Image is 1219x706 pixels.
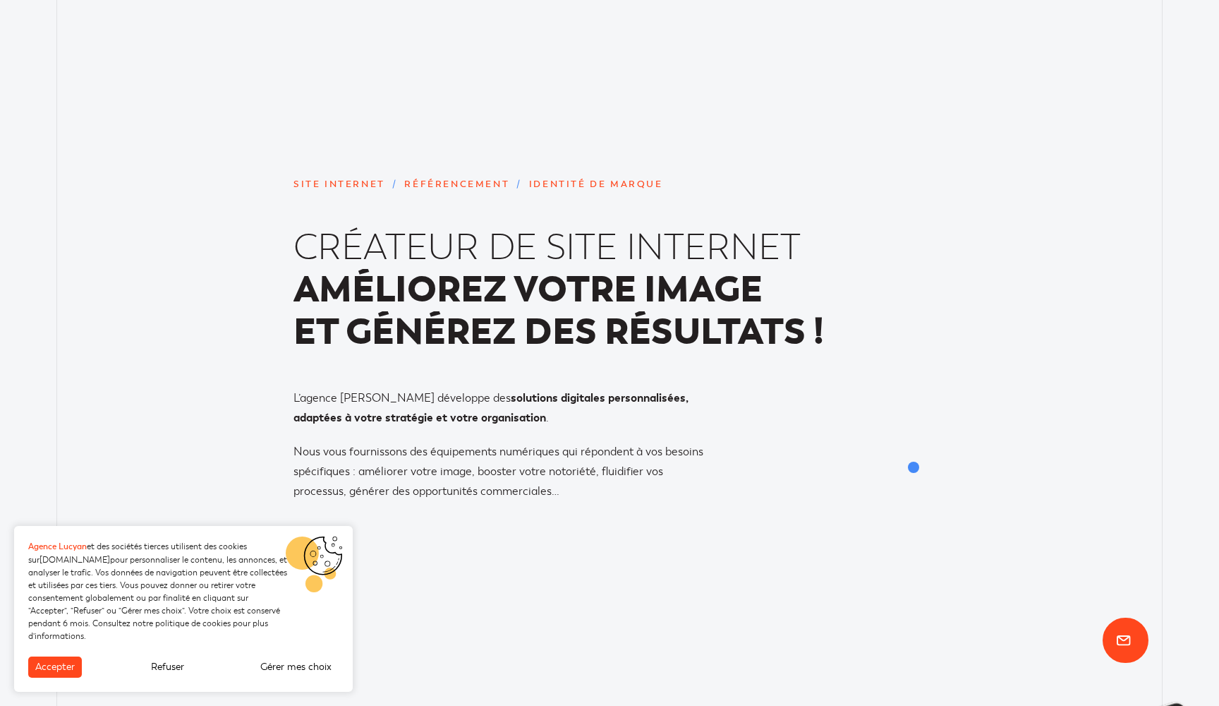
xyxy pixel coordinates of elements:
[392,179,398,190] span: /
[293,265,763,313] strong: Améliorez votre image
[293,227,824,269] span: Créateur de site internet
[516,179,522,190] span: /
[144,657,191,678] button: Refuser
[293,388,710,428] p: L’agence [PERSON_NAME] développe des .
[293,308,824,356] strong: et générez des résultats !
[28,542,87,552] strong: Agence Lucyan
[293,442,710,501] p: Nous vous fournissons des équipements numériques qui répondent à vos besoins spécifiques : amélio...
[40,555,110,565] a: [DOMAIN_NAME]
[28,540,289,642] p: et des sociétés tierces utilisent des cookies sur pour personnaliser le contenu, les annonces, et...
[293,176,926,193] p: Site internet Référencement Identité de marque
[28,657,82,678] button: Accepter
[14,526,353,692] aside: Bannière de cookies GDPR
[253,657,339,678] button: Gérer mes choix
